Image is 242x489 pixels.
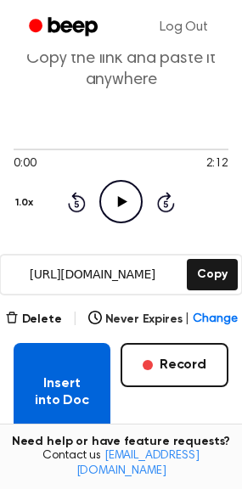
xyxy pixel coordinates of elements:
button: Delete [5,311,62,329]
span: | [72,309,78,329]
button: Insert into Doc [14,343,110,441]
a: [EMAIL_ADDRESS][DOMAIN_NAME] [76,450,200,477]
button: Copy [187,259,237,290]
button: Never Expires|Change [88,311,238,329]
p: Copy the link and paste it anywhere [14,48,228,91]
span: Contact us [10,449,232,479]
span: | [185,311,189,329]
a: Log Out [143,7,225,48]
button: Record [121,343,228,387]
button: 1.0x [14,188,39,217]
span: 2:12 [206,155,228,173]
span: 0:00 [14,155,36,173]
a: Beep [17,11,113,44]
span: Change [193,311,237,329]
